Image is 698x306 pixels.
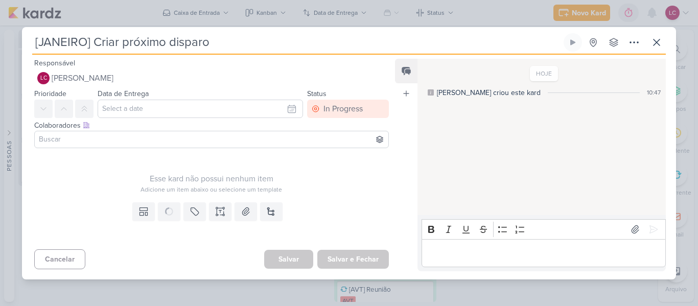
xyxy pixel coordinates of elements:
[34,59,75,67] label: Responsável
[647,88,661,97] div: 10:47
[32,33,562,52] input: Kard Sem Título
[37,133,386,146] input: Buscar
[98,100,303,118] input: Select a date
[40,76,47,81] p: LC
[34,89,66,98] label: Prioridade
[98,89,149,98] label: Data de Entrega
[52,72,113,84] span: [PERSON_NAME]
[34,249,85,269] button: Cancelar
[422,239,666,267] div: Editor editing area: main
[307,100,389,118] button: In Progress
[422,219,666,239] div: Editor toolbar
[323,103,363,115] div: In Progress
[34,185,389,194] div: Adicione um item abaixo ou selecione um template
[34,120,389,131] div: Colaboradores
[307,89,327,98] label: Status
[437,87,541,98] div: [PERSON_NAME] criou este kard
[37,72,50,84] div: Laís Costa
[569,38,577,46] div: Ligar relógio
[34,69,389,87] button: LC [PERSON_NAME]
[34,173,389,185] div: Esse kard não possui nenhum item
